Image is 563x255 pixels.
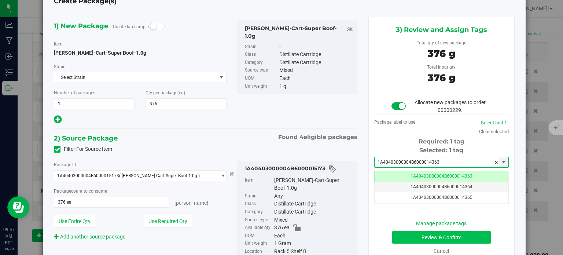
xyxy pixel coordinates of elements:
button: Use Required Qty [144,215,192,227]
div: Each [274,232,353,240]
a: Clear selected [479,129,509,134]
span: select [499,157,508,167]
span: Total input qty [427,65,456,70]
div: 1A40403000004B6000015173 [245,165,353,174]
span: (ea) [177,90,185,95]
label: Category [245,59,278,67]
div: 1 g [279,83,353,91]
span: Total qty of new package [417,40,466,45]
a: Select first 1 [481,120,507,125]
span: Package ID [54,162,76,167]
span: Allocate new packages to order 00000229. [415,99,486,113]
a: Cancel [434,248,449,254]
div: Any [274,192,353,200]
span: 1A40403000004B6000015173 [57,173,119,178]
span: Required: 1 tag [419,138,464,145]
div: Distillate Cartridge [274,208,353,216]
label: UOM [245,74,278,83]
label: Unit weight [245,83,278,91]
span: select [217,171,226,181]
input: 376 [146,99,226,109]
div: - [279,43,353,51]
div: Mixed [274,216,353,224]
span: Found eligible packages [278,133,357,142]
div: Each [279,74,353,83]
div: Distillate Cartridge [279,59,353,67]
div: Distillate Cartridge [274,200,353,208]
label: Class [245,51,278,59]
label: Item [245,176,273,192]
span: 1) New Package [54,21,108,32]
label: Create lab sample [113,21,149,32]
span: Package to consume [54,189,107,194]
span: Select Strain [54,72,217,83]
label: Item [54,41,63,47]
label: Category [245,208,273,216]
button: Use Entire Qty [54,215,95,227]
input: Starting tag number [375,157,499,167]
span: 1A40403000004B6000014364 [411,184,472,189]
label: Available qty [245,224,273,232]
span: Qty per package [146,90,185,95]
span: 376 g [428,48,455,59]
iframe: Resource center [7,196,29,218]
a: Manage package tags [416,221,467,226]
span: 4 [299,134,303,141]
span: [PERSON_NAME] [174,200,208,206]
a: Add another source package [54,234,125,240]
span: Package label to use [374,120,415,125]
label: Source type [245,216,273,224]
span: 2) Source Package [54,133,118,144]
span: [PERSON_NAME]-Cart-Super Boof-1.0g [54,50,146,56]
div: [PERSON_NAME]-Cart-Super Boof-1.0g [274,176,353,192]
span: Add new output [54,118,62,124]
span: 3) Review and Assign Tags [396,24,487,35]
button: Review & Confirm [392,231,491,244]
label: Source type [245,66,278,74]
span: Number of packages [54,90,95,95]
span: Selected: 1 tag [419,147,463,154]
span: 1A40403000004B6000014363 [411,174,472,179]
label: Unit weight [245,240,273,248]
span: 1A40403000004B6000014365 [411,195,472,200]
label: Strain [245,43,278,51]
label: UOM [245,232,273,240]
label: Strain [245,192,273,200]
span: clear [494,157,498,168]
label: Filter For Source Item [54,145,112,153]
button: Cancel button [227,168,236,179]
div: Mixed [279,66,353,74]
span: ( [PERSON_NAME]-Cart-Super Boof-1.0g ) [119,173,200,178]
div: HUST-Cart-Super Boof-1.0g [245,25,353,40]
input: 1 [54,99,134,109]
input: 376 ea [54,197,168,207]
div: 1 Gram [274,240,353,248]
div: Distillate Cartridge [279,51,353,59]
span: select [217,72,226,83]
label: Strain [54,63,66,70]
span: 376 g [428,72,455,84]
span: 376 ea [274,224,290,232]
span: count [71,189,82,194]
label: Class [245,200,273,208]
